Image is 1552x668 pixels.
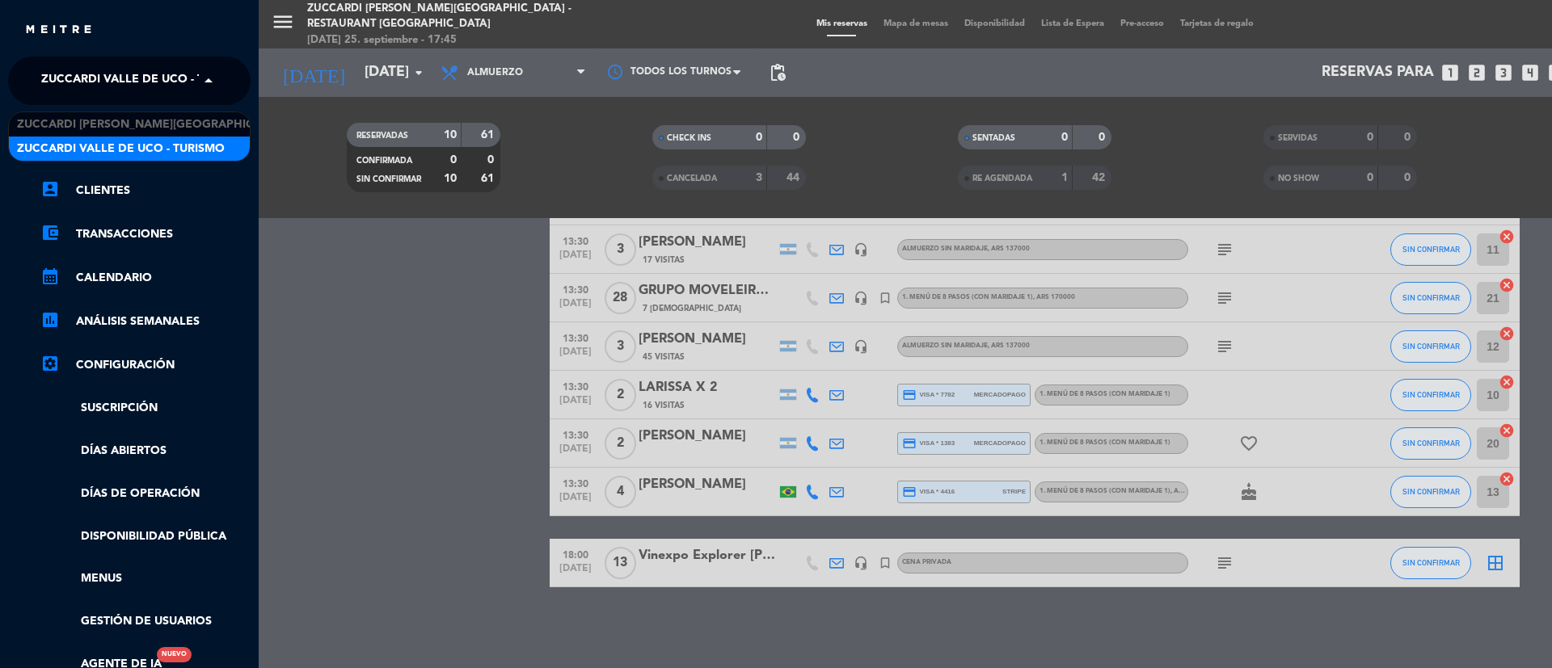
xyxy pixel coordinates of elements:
[40,442,251,460] a: Días abiertos
[40,225,251,244] a: account_balance_walletTransacciones
[40,569,251,588] a: Menus
[40,354,60,373] i: settings_applications
[41,64,249,98] span: Zuccardi Valle de Uco - Turismo
[40,485,251,503] a: Días de Operación
[40,310,60,330] i: assessment
[40,312,251,331] a: assessmentANÁLISIS SEMANALES
[40,181,251,200] a: account_boxClientes
[40,267,60,286] i: calendar_month
[40,179,60,199] i: account_box
[157,647,192,662] div: Nuevo
[24,24,93,36] img: MEITRE
[40,355,251,375] a: Configuración
[40,527,251,546] a: Disponibilidad pública
[17,116,499,134] span: Zuccardi [PERSON_NAME][GEOGRAPHIC_DATA] - Restaurant [GEOGRAPHIC_DATA]
[40,223,60,242] i: account_balance_wallet
[40,268,251,288] a: calendar_monthCalendario
[17,140,225,158] span: Zuccardi Valle de Uco - Turismo
[40,612,251,631] a: Gestión de usuarios
[40,399,251,418] a: Suscripción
